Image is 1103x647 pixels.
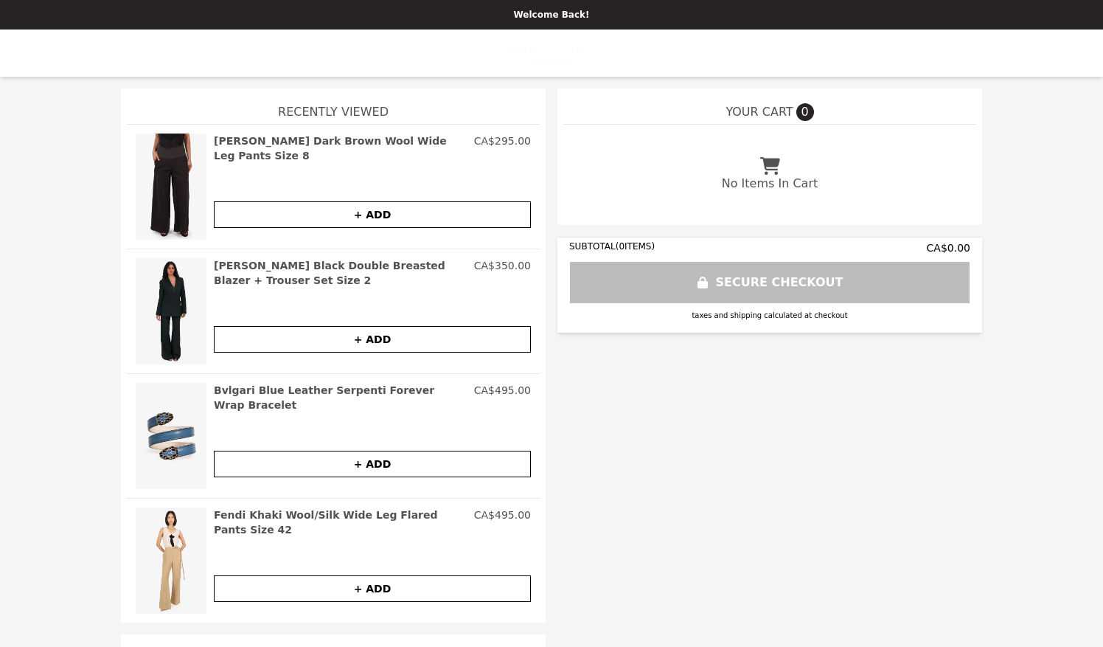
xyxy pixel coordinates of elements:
[214,201,531,228] button: + ADD
[136,258,206,364] img: Alberta Ferretti Black Double Breasted Blazer + Trouser Set Size 2
[136,134,206,240] img: Rick Owens Dark Brown Wool Wide Leg Pants Size 8
[569,310,970,321] div: taxes and shipping calculated at checkout
[509,38,594,68] img: Brand Logo
[569,241,616,252] span: SUBTOTAL
[474,134,531,163] p: CA$295.00
[474,383,531,412] p: CA$495.00
[474,258,531,288] p: CA$350.00
[474,508,531,537] p: CA$495.00
[9,9,1094,21] p: Welcome Back!
[127,89,540,124] h1: Recently Viewed
[927,241,970,255] span: CA$0.00
[616,241,655,252] span: ( 0 ITEMS)
[214,258,468,288] h2: [PERSON_NAME] Black Double Breasted Blazer + Trouser Set Size 2
[136,383,206,489] img: Bvlgari Blue Leather Serpenti Forever Wrap Bracelet
[214,383,468,412] h2: Bvlgari Blue Leather Serpenti Forever Wrap Bracelet
[214,134,468,163] h2: [PERSON_NAME] Dark Brown Wool Wide Leg Pants Size 8
[214,451,531,477] button: + ADD
[136,508,206,614] img: Fendi Khaki Wool/Silk Wide Leg Flared Pants Size 42
[214,508,468,537] h2: Fendi Khaki Wool/Silk Wide Leg Flared Pants Size 42
[796,103,814,121] span: 0
[722,175,818,193] p: No Items In Cart
[214,575,531,602] button: + ADD
[726,103,793,121] span: YOUR CART
[214,326,531,353] button: + ADD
